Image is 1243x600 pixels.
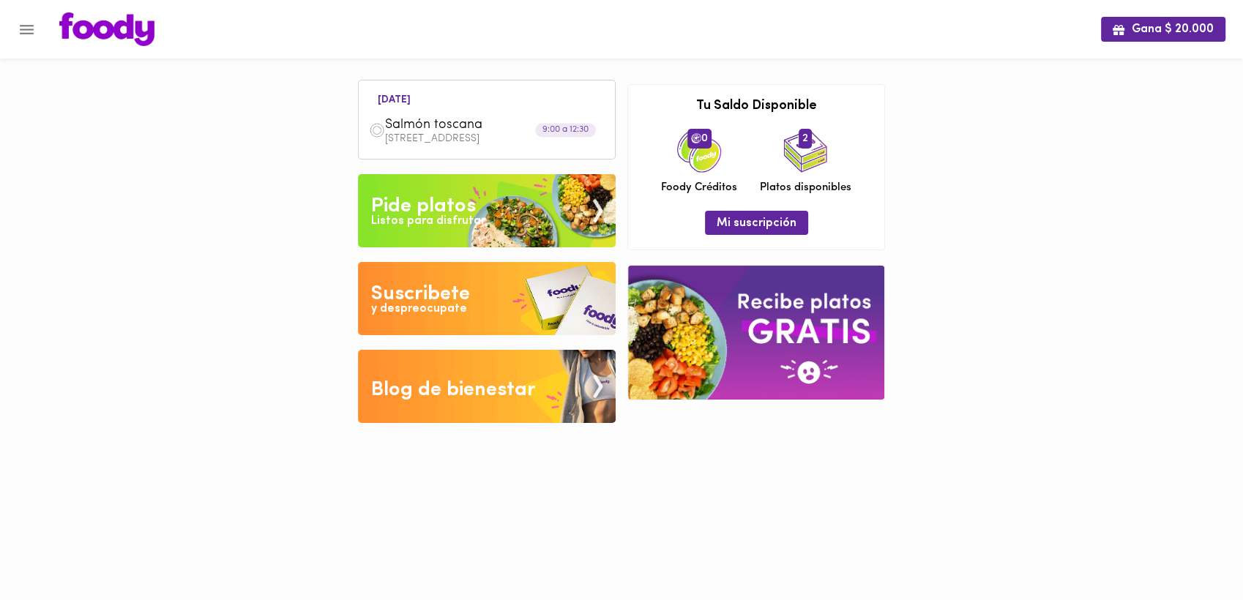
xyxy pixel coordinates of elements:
[385,117,553,134] span: Salmón toscana
[358,350,616,423] img: Blog de bienestar
[661,180,737,195] span: Foody Créditos
[628,266,884,400] img: referral-banner.png
[371,280,470,309] div: Suscribete
[371,213,485,230] div: Listos para disfrutar
[1101,17,1225,41] button: Gana $ 20.000
[705,211,808,235] button: Mi suscripción
[371,375,536,405] div: Blog de bienestar
[677,129,721,173] img: credits-package.png
[9,12,45,48] button: Menu
[687,129,712,148] span: 0
[371,192,476,221] div: Pide platos
[385,134,605,144] p: [STREET_ADDRESS]
[639,100,873,114] h3: Tu Saldo Disponible
[691,133,701,143] img: foody-creditos.png
[760,180,851,195] span: Platos disponibles
[717,217,796,230] span: Mi suscripción
[369,122,385,138] img: dish.png
[1113,23,1214,37] span: Gana $ 20.000
[366,91,422,105] li: [DATE]
[371,301,467,318] div: y despreocupate
[358,174,616,247] img: Pide un Platos
[358,262,616,335] img: Disfruta bajar de peso
[535,124,596,138] div: 9:00 a 12:30
[59,12,154,46] img: logo.png
[783,129,827,173] img: icon_dishes.png
[1158,515,1228,585] iframe: Messagebird Livechat Widget
[799,129,812,148] span: 2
